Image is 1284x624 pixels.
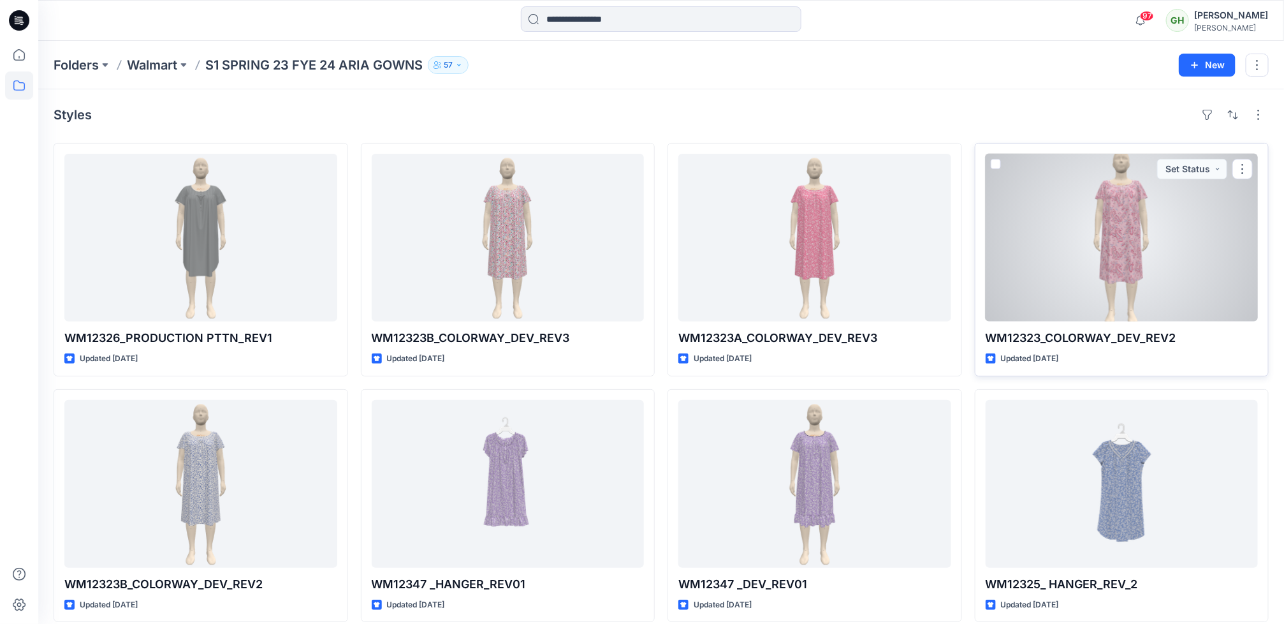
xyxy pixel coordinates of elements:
p: WM12347 _DEV_REV01 [678,576,951,593]
p: WM12323A_COLORWAY_DEV_REV3 [678,329,951,347]
p: WM12325_ HANGER_REV_2 [986,576,1258,593]
a: WM12325_ HANGER_REV_2 [986,400,1258,568]
p: Updated [DATE] [1001,598,1059,612]
div: [PERSON_NAME] [1194,23,1268,33]
a: Walmart [127,56,177,74]
a: WM12323B_COLORWAY_DEV_REV2 [64,400,337,568]
p: Updated [DATE] [1001,352,1059,366]
p: Updated [DATE] [80,352,138,366]
a: Folders [54,56,99,74]
a: WM12347 _HANGER_REV01 [372,400,645,568]
p: Updated [DATE] [387,598,445,612]
p: WM12326_PRODUCTION PTTN_REV1 [64,329,337,347]
p: Updated [DATE] [694,598,752,612]
p: WM12323B_COLORWAY_DEV_REV3 [372,329,645,347]
div: GH [1166,9,1189,32]
button: 57 [428,56,469,74]
a: WM12326_PRODUCTION PTTN_REV1 [64,154,337,322]
a: WM12323_COLORWAY_DEV_REV2 [986,154,1258,322]
p: S1 SPRING 23 FYE 24 ARIA GOWNS [205,56,423,74]
span: 97 [1140,11,1154,21]
button: New [1179,54,1236,77]
p: Updated [DATE] [80,598,138,612]
a: WM12323B_COLORWAY_DEV_REV3 [372,154,645,322]
p: WM12323B_COLORWAY_DEV_REV2 [64,576,337,593]
p: Updated [DATE] [387,352,445,366]
p: WM12323_COLORWAY_DEV_REV2 [986,329,1258,347]
p: Updated [DATE] [694,352,752,366]
a: WM12347 _DEV_REV01 [678,400,951,568]
h4: Styles [54,107,92,123]
p: 57 [444,58,453,72]
div: [PERSON_NAME] [1194,8,1268,23]
p: WM12347 _HANGER_REV01 [372,576,645,593]
a: WM12323A_COLORWAY_DEV_REV3 [678,154,951,322]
